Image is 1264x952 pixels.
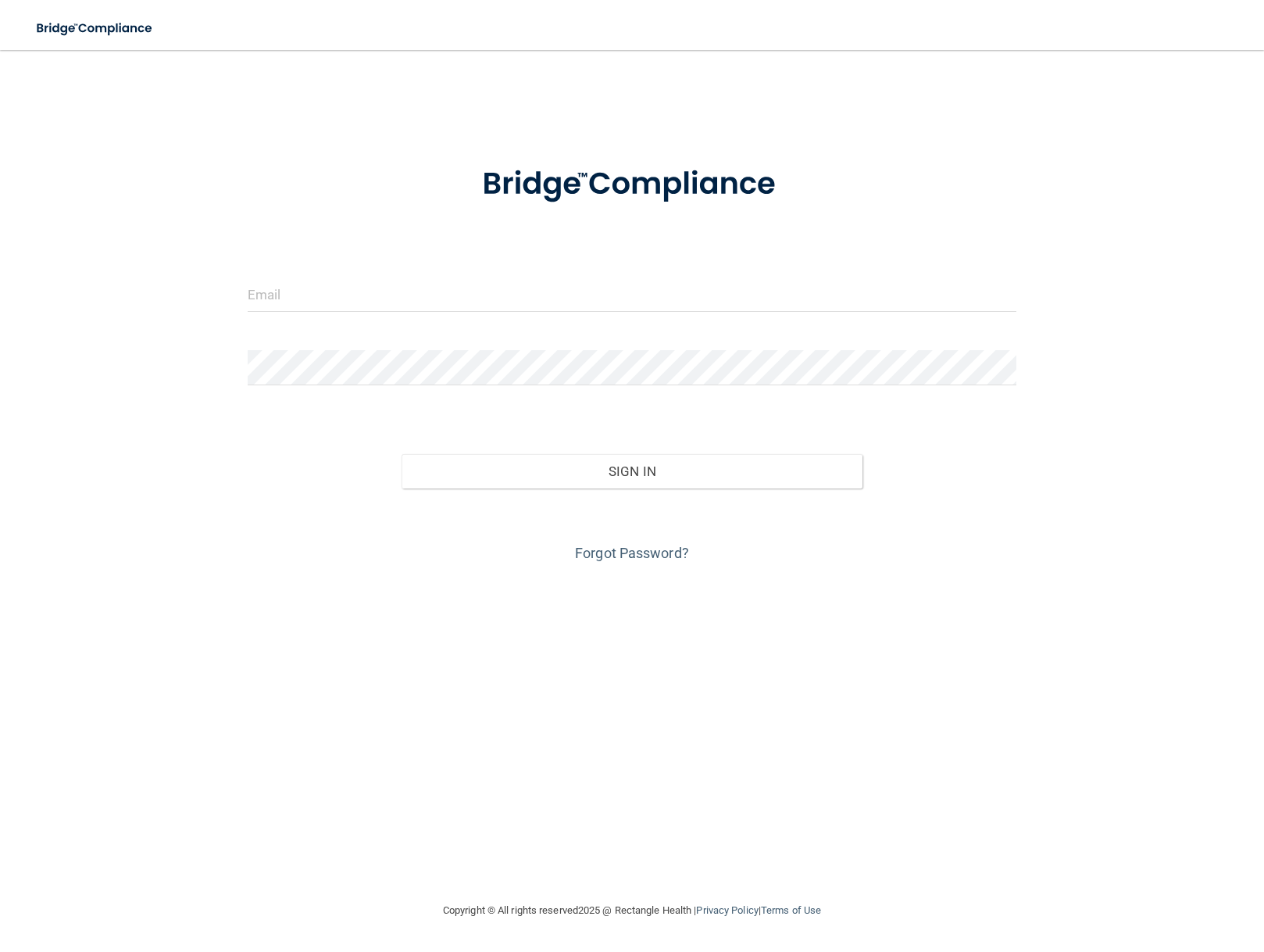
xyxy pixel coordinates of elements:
a: Privacy Policy [696,904,758,916]
div: Copyright © All rights reserved 2025 @ Rectangle Health | | [347,886,917,936]
img: bridge_compliance_login_screen.278c3ca4.svg [450,144,814,225]
a: Forgot Password? [575,545,689,561]
a: Terms of Use [761,904,821,916]
img: bridge_compliance_login_screen.278c3ca4.svg [23,13,167,45]
input: Email [248,277,1016,312]
button: Sign In [402,454,863,489]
